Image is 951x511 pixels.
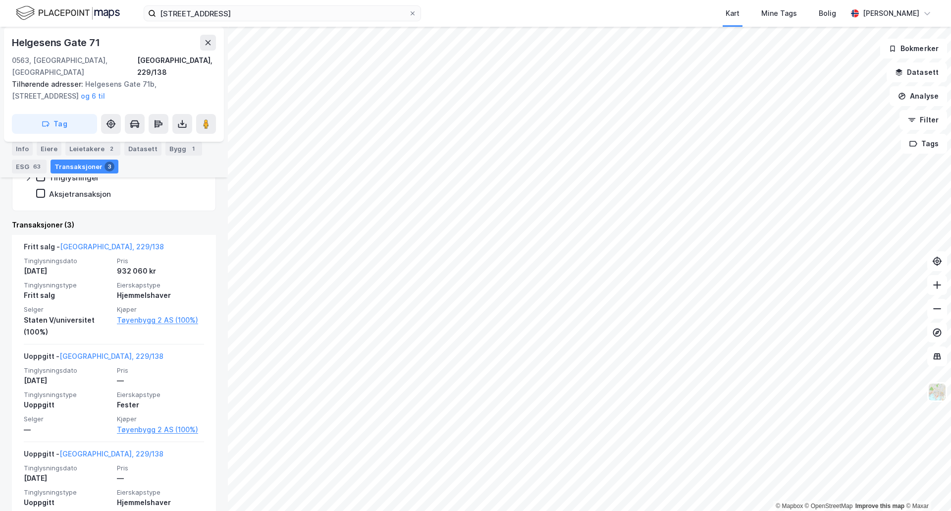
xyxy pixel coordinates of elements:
[726,7,740,19] div: Kart
[24,375,111,387] div: [DATE]
[12,78,208,102] div: Helgesens Gate 71b, [STREET_ADDRESS]
[31,162,43,171] div: 63
[117,314,204,326] a: Tøyenbygg 2 AS (100%)
[24,497,111,509] div: Uoppgitt
[51,160,118,173] div: Transaksjoner
[117,289,204,301] div: Hjemmelshaver
[24,488,111,497] span: Tinglysningstype
[117,415,204,423] span: Kjøper
[901,463,951,511] iframe: Chat Widget
[12,219,216,231] div: Transaksjoner (3)
[901,463,951,511] div: Kontrollprogram for chat
[65,142,120,156] div: Leietakere
[117,305,204,314] span: Kjøper
[805,503,853,510] a: OpenStreetMap
[24,257,111,265] span: Tinglysningsdato
[124,142,161,156] div: Datasett
[49,173,99,182] div: Tinglysninger
[855,503,904,510] a: Improve this map
[59,450,163,458] a: [GEOGRAPHIC_DATA], 229/138
[105,162,114,171] div: 3
[24,415,111,423] span: Selger
[137,55,216,78] div: [GEOGRAPHIC_DATA], 229/138
[117,464,204,472] span: Pris
[117,472,204,484] div: —
[117,265,204,277] div: 932 060 kr
[156,6,409,21] input: Søk på adresse, matrikkel, gårdeiere, leietakere eller personer
[188,144,198,154] div: 1
[880,39,947,58] button: Bokmerker
[24,289,111,301] div: Fritt salg
[117,424,204,436] a: Tøyenbygg 2 AS (100%)
[24,464,111,472] span: Tinglysningsdato
[24,424,111,436] div: —
[117,488,204,497] span: Eierskapstype
[60,242,164,251] a: [GEOGRAPHIC_DATA], 229/138
[117,497,204,509] div: Hjemmelshaver
[901,134,947,154] button: Tags
[37,142,61,156] div: Eiere
[24,366,111,375] span: Tinglysningsdato
[117,391,204,399] span: Eierskapstype
[49,189,111,199] div: Aksjetransaksjon
[819,7,836,19] div: Bolig
[106,144,116,154] div: 2
[24,281,111,289] span: Tinglysningstype
[24,241,164,257] div: Fritt salg -
[890,86,947,106] button: Analyse
[12,142,33,156] div: Info
[24,350,163,366] div: Uoppgitt -
[12,80,85,88] span: Tilhørende adresser:
[12,114,97,134] button: Tag
[24,472,111,484] div: [DATE]
[165,142,202,156] div: Bygg
[117,366,204,375] span: Pris
[24,314,111,338] div: Staten V/universitet (100%)
[16,4,120,22] img: logo.f888ab2527a4732fd821a326f86c7f29.svg
[776,503,803,510] a: Mapbox
[24,305,111,314] span: Selger
[761,7,797,19] div: Mine Tags
[117,257,204,265] span: Pris
[887,62,947,82] button: Datasett
[12,55,137,78] div: 0563, [GEOGRAPHIC_DATA], [GEOGRAPHIC_DATA]
[24,265,111,277] div: [DATE]
[12,160,47,173] div: ESG
[117,399,204,411] div: Fester
[899,110,947,130] button: Filter
[24,448,163,464] div: Uoppgitt -
[59,352,163,360] a: [GEOGRAPHIC_DATA], 229/138
[117,375,204,387] div: —
[12,35,102,51] div: Helgesens Gate 71
[24,391,111,399] span: Tinglysningstype
[863,7,919,19] div: [PERSON_NAME]
[117,281,204,289] span: Eierskapstype
[928,383,947,401] img: Z
[24,399,111,411] div: Uoppgitt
